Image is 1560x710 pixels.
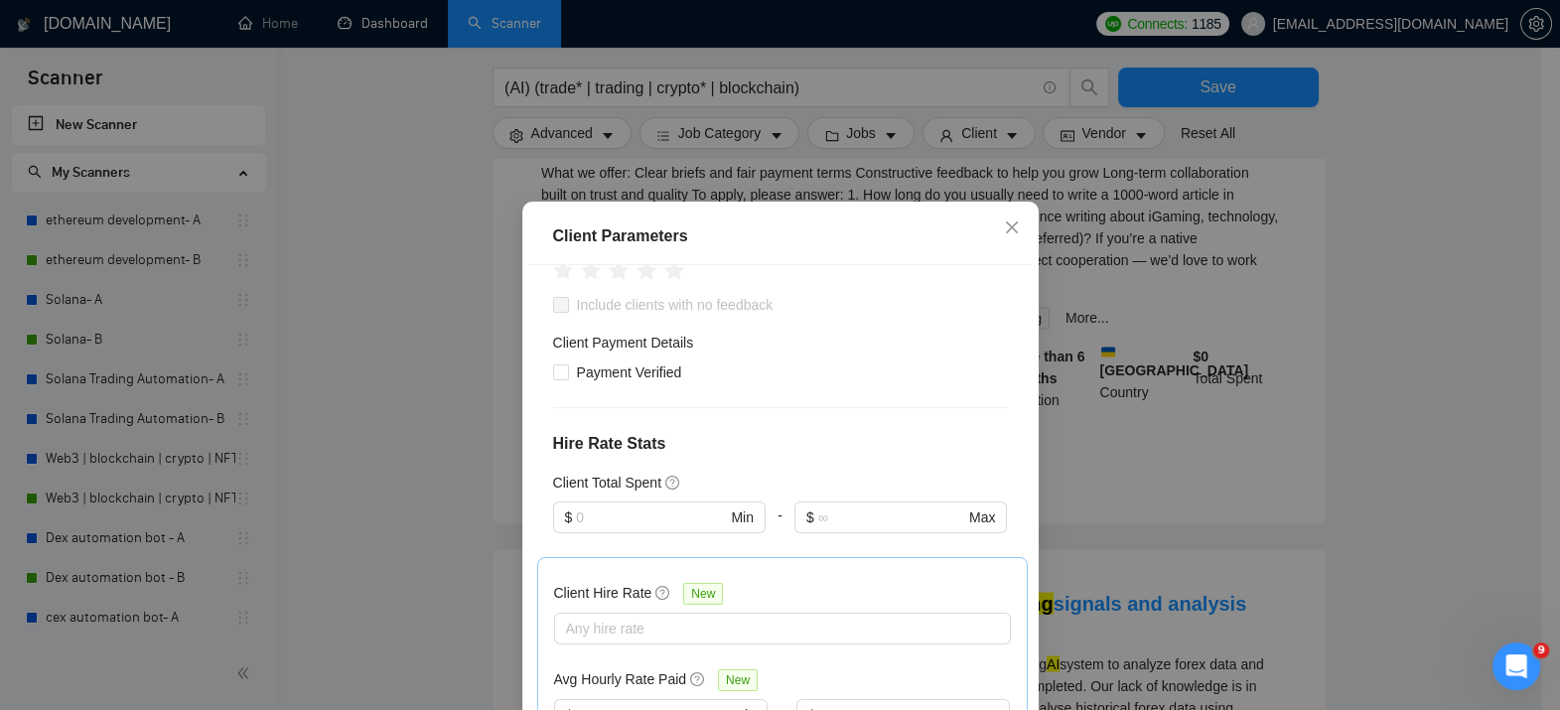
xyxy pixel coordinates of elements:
[569,294,781,316] span: Include clients with no feedback
[1492,642,1540,690] iframe: Intercom live chat
[553,261,573,281] span: star
[565,506,573,528] span: $
[576,506,727,528] input: 0
[806,506,814,528] span: $
[664,261,684,281] span: star
[1004,219,1020,235] span: close
[718,669,758,691] span: New
[554,582,652,604] h5: Client Hire Rate
[1533,642,1549,658] span: 9
[553,332,694,354] h4: Client Payment Details
[683,583,723,605] span: New
[553,224,1008,248] div: Client Parameters
[731,506,754,528] span: Min
[637,261,656,281] span: star
[818,506,965,528] input: ∞
[985,202,1039,255] button: Close
[553,432,1008,456] h4: Hire Rate Stats
[554,668,687,690] h5: Avg Hourly Rate Paid
[655,585,671,601] span: question-circle
[969,506,995,528] span: Max
[581,261,601,281] span: star
[665,475,681,491] span: question-circle
[553,472,661,494] h5: Client Total Spent
[766,501,794,557] div: -
[569,361,690,383] span: Payment Verified
[690,671,706,687] span: question-circle
[609,261,629,281] span: star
